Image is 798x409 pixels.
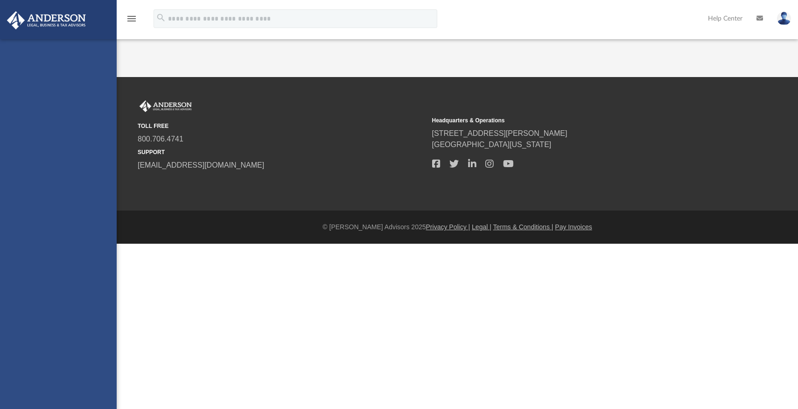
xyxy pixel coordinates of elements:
a: [EMAIL_ADDRESS][DOMAIN_NAME] [138,161,264,169]
a: menu [126,18,137,24]
a: Privacy Policy | [426,223,470,231]
i: search [156,13,166,23]
a: [GEOGRAPHIC_DATA][US_STATE] [432,141,552,148]
img: Anderson Advisors Platinum Portal [138,100,194,113]
a: Pay Invoices [555,223,592,231]
img: User Pic [777,12,791,25]
img: Anderson Advisors Platinum Portal [4,11,89,29]
i: menu [126,13,137,24]
small: Headquarters & Operations [432,116,720,125]
div: © [PERSON_NAME] Advisors 2025 [117,222,798,232]
small: SUPPORT [138,148,426,156]
a: Terms & Conditions | [493,223,553,231]
a: Legal | [472,223,491,231]
a: 800.706.4741 [138,135,183,143]
a: [STREET_ADDRESS][PERSON_NAME] [432,129,567,137]
small: TOLL FREE [138,122,426,130]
